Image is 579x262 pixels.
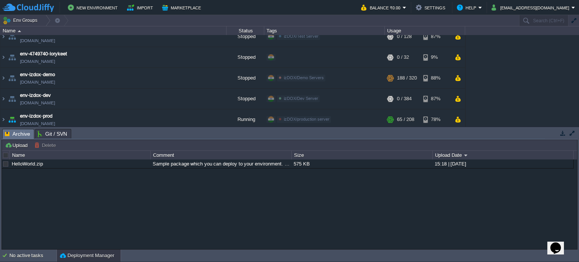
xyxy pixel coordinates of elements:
[0,47,6,67] img: AMDAwAAAACH5BAEAAAAALAAAAAABAAEAAAICRAEAOw==
[397,47,409,67] div: 0 / 32
[20,58,55,65] span: [DOMAIN_NAME]
[7,89,17,109] img: AMDAwAAAACH5BAEAAAAALAAAAAABAAEAAAICRAEAOw==
[284,34,319,38] span: izDOX/Test Server
[151,151,291,159] div: Comment
[284,75,324,80] span: izDOX/Demo Servers
[0,26,6,47] img: AMDAwAAAACH5BAEAAAAALAAAAAABAAEAAAICRAEAOw==
[7,109,17,130] img: AMDAwAAAACH5BAEAAAAALAAAAAABAAEAAAICRAEAOw==
[151,159,291,168] div: Sample package which you can deploy to your environment. Feel free to delete and upload a package...
[457,3,478,12] button: Help
[20,50,67,58] a: env-4749740-lorykeet
[0,109,6,130] img: AMDAwAAAACH5BAEAAAAALAAAAAABAAEAAAICRAEAOw==
[547,232,571,254] iframe: chat widget
[0,68,6,88] img: AMDAwAAAACH5BAEAAAAALAAAAAABAAEAAAICRAEAOw==
[227,68,264,88] div: Stopped
[265,26,384,35] div: Tags
[18,30,21,32] img: AMDAwAAAACH5BAEAAAAALAAAAAABAAEAAAICRAEAOw==
[227,89,264,109] div: Stopped
[162,3,203,12] button: Marketplace
[397,68,417,88] div: 188 / 320
[34,142,58,149] button: Delete
[20,78,55,86] span: [DOMAIN_NAME]
[12,161,43,167] a: HelloWorld.zip
[492,3,571,12] button: [EMAIL_ADDRESS][DOMAIN_NAME]
[127,3,155,12] button: Import
[5,142,30,149] button: Upload
[433,151,573,159] div: Upload Date
[7,26,17,47] img: AMDAwAAAACH5BAEAAAAALAAAAAABAAEAAAICRAEAOw==
[5,129,30,139] span: Archive
[227,47,264,67] div: Stopped
[361,3,403,12] button: Balance ₹0.00
[3,3,54,12] img: CloudJiffy
[7,68,17,88] img: AMDAwAAAACH5BAEAAAAALAAAAAABAAEAAAICRAEAOw==
[292,159,432,168] div: 575 KB
[20,112,52,120] a: env-izdox-prod
[20,71,55,78] a: env-izdox-demo
[20,92,51,99] a: env-izdox-dev
[38,129,67,138] span: Git / SVN
[423,26,448,47] div: 87%
[433,159,573,168] div: 15:18 | [DATE]
[227,109,264,130] div: Running
[7,47,17,67] img: AMDAwAAAACH5BAEAAAAALAAAAAABAAEAAAICRAEAOw==
[9,250,57,262] div: No active tasks
[385,26,465,35] div: Usage
[397,26,412,47] div: 0 / 128
[3,15,40,26] button: Env Groups
[10,151,150,159] div: Name
[423,68,448,88] div: 88%
[227,26,264,47] div: Stopped
[20,99,55,107] span: [DOMAIN_NAME]
[20,37,55,44] span: [DOMAIN_NAME]
[423,89,448,109] div: 87%
[423,47,448,67] div: 9%
[0,89,6,109] img: AMDAwAAAACH5BAEAAAAALAAAAAABAAEAAAICRAEAOw==
[284,117,329,121] span: izDOX/production server
[423,109,448,130] div: 78%
[397,89,412,109] div: 0 / 384
[292,151,432,159] div: Size
[284,96,318,101] span: izDOX/Dev Server
[416,3,447,12] button: Settings
[1,26,226,35] div: Name
[397,109,414,130] div: 65 / 208
[68,3,120,12] button: New Environment
[60,252,114,259] button: Deployment Manager
[227,26,264,35] div: Status
[20,120,55,127] span: [DOMAIN_NAME]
